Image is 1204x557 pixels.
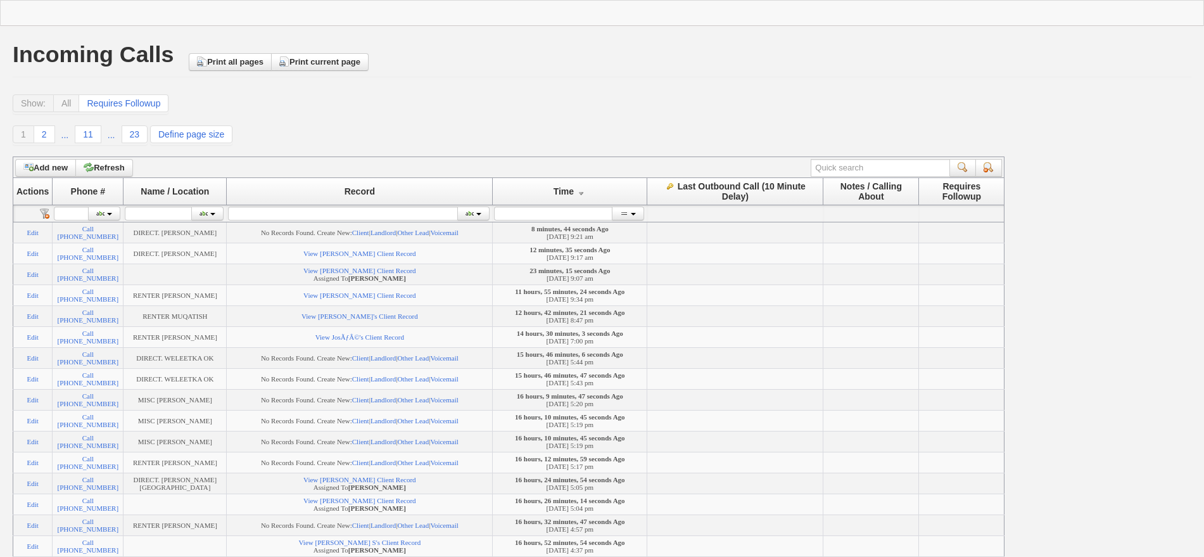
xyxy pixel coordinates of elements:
a: Client [352,417,369,425]
a: Call [PHONE_NUMBER] [58,455,119,470]
td: [DATE] 5:05 pm [493,473,647,494]
td: [DATE] 4:37 pm [493,536,647,557]
b: 16 hours, 10 minutes, 45 seconds Ago [515,413,625,421]
td: [DATE] 4:57 pm [493,515,647,536]
a: View [PERSON_NAME] Client Record [303,476,415,483]
a: Call [PHONE_NUMBER] [58,497,119,512]
a: Edit [27,438,39,445]
a: Show: [13,94,54,112]
b: 16 hours, 12 minutes, 59 seconds Ago [515,455,625,463]
b: 16 hours, 32 minutes, 47 seconds Ago [515,518,625,525]
a: Edit [27,250,39,257]
a: View [PERSON_NAME] Client Record [303,267,415,274]
a: All [54,94,80,112]
a: Landlord [371,229,396,236]
a: View [PERSON_NAME] S's Client Record [299,539,421,546]
a: Voicemail [430,522,458,529]
b: 14 hours, 30 minutes, 3 seconds Ago [517,330,623,337]
td: Assigned To [227,494,493,515]
a: View JosÃƒÂ©'s Client Record [315,333,404,341]
a: Edit [27,522,39,529]
td: [DATE] 9:21 am [493,222,647,243]
a: Call [PHONE_NUMBER] [58,309,119,324]
td: [DATE] 5:44 pm [493,348,647,369]
td: No Records Found. Create New: | | | [227,452,493,473]
span: Record [345,186,375,196]
a: Call [PHONE_NUMBER] [58,371,119,387]
td: RENTER [PERSON_NAME] [124,515,227,536]
a: Other Lead [397,438,429,445]
a: Landlord [371,438,396,445]
a: Edit [27,375,39,383]
a: Voicemail [430,459,458,466]
a: Refresh [75,159,132,177]
a: Landlord [371,522,396,529]
a: View [PERSON_NAME] Client Record [303,250,415,257]
a: Client [352,229,369,236]
span: Time [554,186,574,196]
td: DIRECT. [PERSON_NAME] [124,243,227,264]
b: 23 minutes, 15 seconds Ago [529,267,610,274]
td: [DATE] 9:07 am [493,264,647,285]
a: Define page size [150,125,232,143]
a: Requires Followup [79,94,168,112]
a: Voicemail [430,354,458,362]
td: [DATE] 5:19 pm [493,432,647,452]
a: 11 [75,125,101,143]
td: MISC [PERSON_NAME] [124,432,227,452]
span: Phone # [71,186,105,196]
a: Other Lead [397,396,429,404]
a: Edit [27,542,39,550]
a: Edit [27,354,39,362]
a: Call [PHONE_NUMBER] [58,539,119,554]
b: 8 minutes, 44 seconds Ago [531,225,609,233]
td: No Records Found. Create New: | | | [227,222,493,243]
td: No Records Found. Create New: | | | [227,432,493,452]
a: 23 [122,125,148,143]
a: Client [352,522,369,529]
td: [DATE] 9:17 am [493,243,647,264]
td: No Records Found. Create New: | | | [227,390,493,411]
a: Other Lead [397,522,429,529]
a: Client [352,375,369,383]
a: Call [PHONE_NUMBER] [58,330,119,345]
a: Call [PHONE_NUMBER] [58,288,119,303]
b: [PERSON_NAME] [348,546,406,554]
td: [DATE] 7:00 pm [493,327,647,348]
input: Quick search [811,159,950,177]
b: 16 hours, 24 minutes, 54 seconds Ago [515,476,625,483]
td: DIRECT. [PERSON_NAME] [124,222,227,243]
a: Call [PHONE_NUMBER] [58,225,119,240]
a: Other Lead [397,417,429,425]
b: 16 hours, 9 minutes, 47 seconds Ago [517,392,623,400]
td: No Records Found. Create New: | | | [227,515,493,536]
a: Voicemail [430,375,458,383]
td: RENTER [PERSON_NAME] [124,285,227,306]
td: [DATE] 5:43 pm [493,369,647,390]
td: Assigned To [227,473,493,494]
b: 15 hours, 46 minutes, 6 seconds Ago [517,350,623,358]
td: RENTER [PERSON_NAME] [124,452,227,473]
td: DIRECT. [PERSON_NAME][GEOGRAPHIC_DATA] [124,473,227,494]
h1: Incoming Calls [13,43,174,66]
td: DIRECT. WELEETKA OK [124,369,227,390]
a: Edit [27,312,39,320]
a: Voicemail [430,396,458,404]
td: MISC [PERSON_NAME] [124,411,227,432]
a: Edit [27,396,39,404]
a: ... [101,127,122,143]
a: Other Lead [397,459,429,466]
button: Add new [15,159,76,177]
td: MISC [PERSON_NAME] [124,390,227,411]
a: Edit [27,501,39,508]
td: Assigned To [227,536,493,557]
a: Edit [27,333,39,341]
a: Landlord [371,459,396,466]
a: Call [PHONE_NUMBER] [58,476,119,491]
b: 15 hours, 46 minutes, 47 seconds Ago [515,371,625,379]
b: 16 hours, 10 minutes, 45 seconds Ago [515,434,625,442]
b: 16 hours, 26 minutes, 14 seconds Ago [515,497,625,504]
a: Edit [27,291,39,299]
a: Edit [27,271,39,278]
a: Client [352,459,369,466]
